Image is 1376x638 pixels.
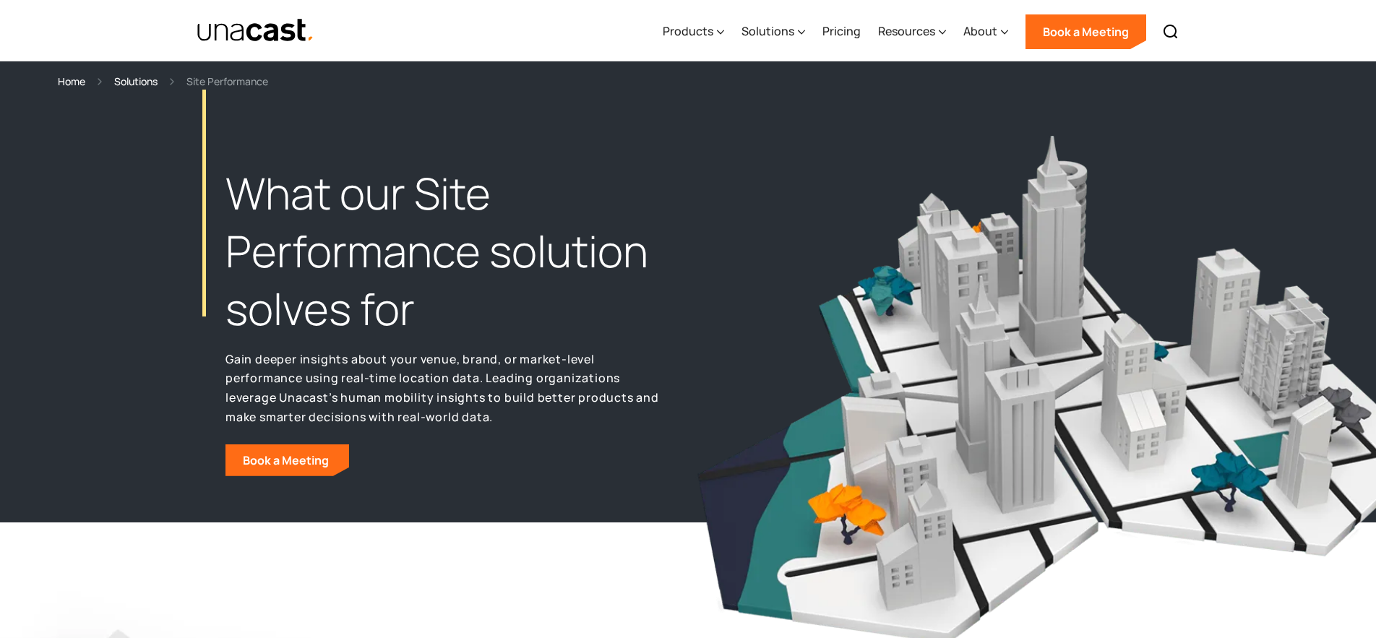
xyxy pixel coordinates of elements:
a: Book a Meeting [225,444,349,476]
div: About [963,22,997,40]
div: Resources [878,2,946,61]
img: Search icon [1162,23,1179,40]
a: Home [58,73,85,90]
div: Solutions [741,2,805,61]
div: Resources [878,22,935,40]
div: Products [663,22,713,40]
a: Pricing [822,2,861,61]
p: Gain deeper insights about your venue, brand, or market-level performance using real-time locatio... [225,350,659,427]
div: Site Performance [186,73,268,90]
a: Solutions [114,73,158,90]
div: About [963,2,1008,61]
div: Products [663,2,724,61]
img: Unacast text logo [197,18,314,43]
a: Book a Meeting [1025,14,1146,49]
h1: What our Site Performance solution solves for [225,165,659,337]
a: home [197,18,314,43]
div: Solutions [741,22,794,40]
